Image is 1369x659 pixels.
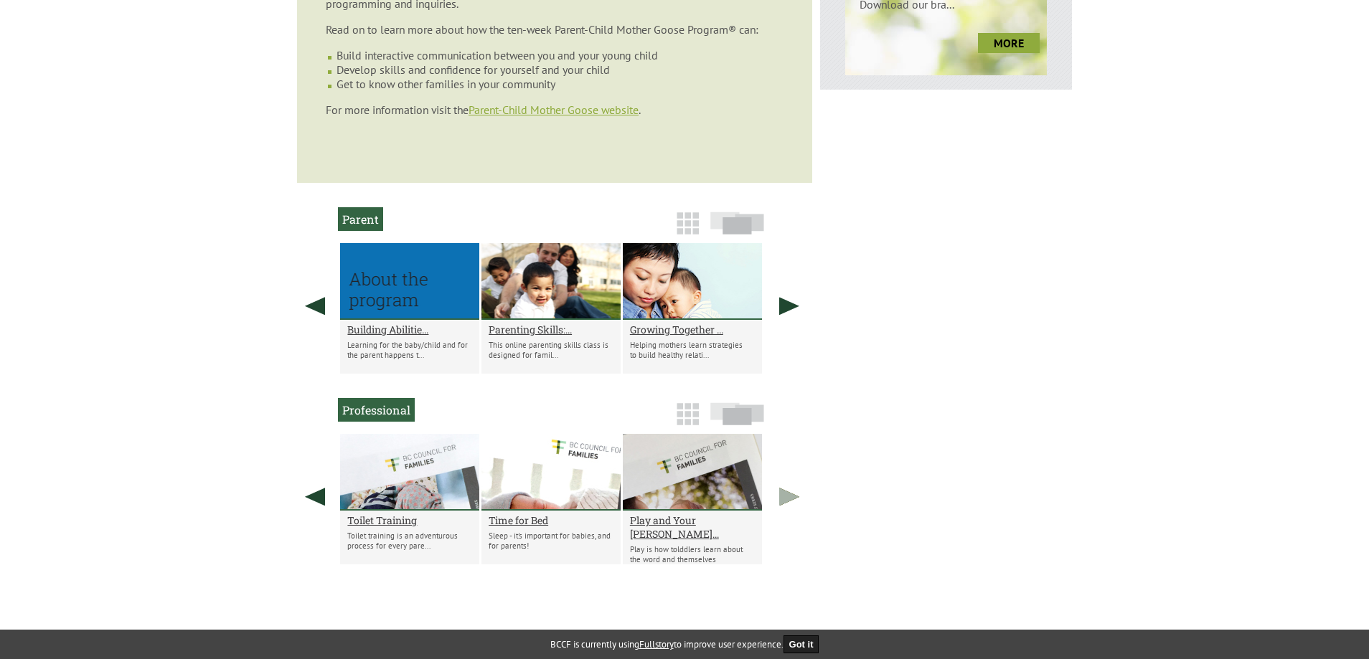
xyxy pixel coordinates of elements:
[623,434,762,564] li: Play and Your Toddler: Six Months to Three Years
[337,48,784,62] li: Build interactive communication between you and your young child
[710,212,764,234] img: slide-icon.png
[347,513,472,527] a: Toilet Training
[784,635,819,653] button: Got it
[677,212,699,234] img: grid-icon.png
[630,323,755,336] a: Growing Together ...
[347,340,472,360] p: Learning for the baby/child and for the parent happens t...
[337,77,784,91] li: Get to know other families in your community
[672,219,703,242] a: Grid View
[710,402,764,425] img: slide-icon.png
[481,434,621,564] li: Time for Bed
[978,33,1040,53] a: more
[489,323,613,336] a: Parenting Skills:...
[489,513,613,527] a: Time for Bed
[489,340,613,360] p: This online parenting skills class is designed for famil...
[630,340,755,360] p: Helping mothers learn strategies to build healthy relati...
[347,531,472,551] p: Toilet training is an adventurous process for every pare...
[630,544,755,564] p: Play is how tolddlers learn about the word and themselves
[639,638,674,650] a: Fullstory
[706,409,768,432] a: Slide View
[489,531,613,551] p: Sleep - it's important for babies, and for parents!
[338,398,415,422] h2: Professional
[340,243,479,374] li: Building Abilities, Connections and Confidence for baby and parent
[706,219,768,242] a: Slide View
[337,62,784,77] li: Develop skills and confidence for yourself and your child
[630,513,755,541] a: Play and Your [PERSON_NAME]...
[347,323,472,336] a: Building Abilitie...
[672,409,703,432] a: Grid View
[340,434,479,564] li: Toilet Training
[623,243,762,374] li: Growing Together Parent Handouts
[481,243,621,374] li: Parenting Skills: 0-5
[326,103,784,117] p: For more information visit the .
[338,207,383,231] h2: Parent
[469,103,639,117] a: Parent-Child Mother Goose website
[677,403,699,425] img: grid-icon.png
[326,22,784,37] p: Read on to learn more about how the ten-week Parent-Child Mother Goose Program® can:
